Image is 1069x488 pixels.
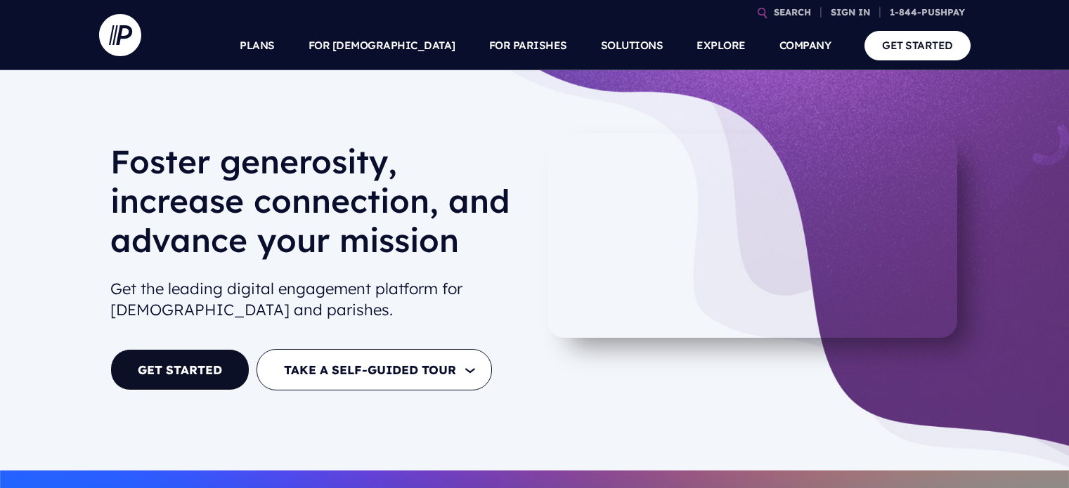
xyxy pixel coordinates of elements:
a: GET STARTED [864,31,971,60]
h2: Get the leading digital engagement platform for [DEMOGRAPHIC_DATA] and parishes. [110,272,524,327]
a: COMPANY [779,21,831,70]
a: FOR [DEMOGRAPHIC_DATA] [309,21,455,70]
button: TAKE A SELF-GUIDED TOUR [257,349,492,390]
a: GET STARTED [110,349,250,390]
a: FOR PARISHES [489,21,567,70]
a: SOLUTIONS [601,21,663,70]
a: PLANS [240,21,275,70]
a: EXPLORE [697,21,746,70]
h1: Foster generosity, increase connection, and advance your mission [110,142,524,271]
